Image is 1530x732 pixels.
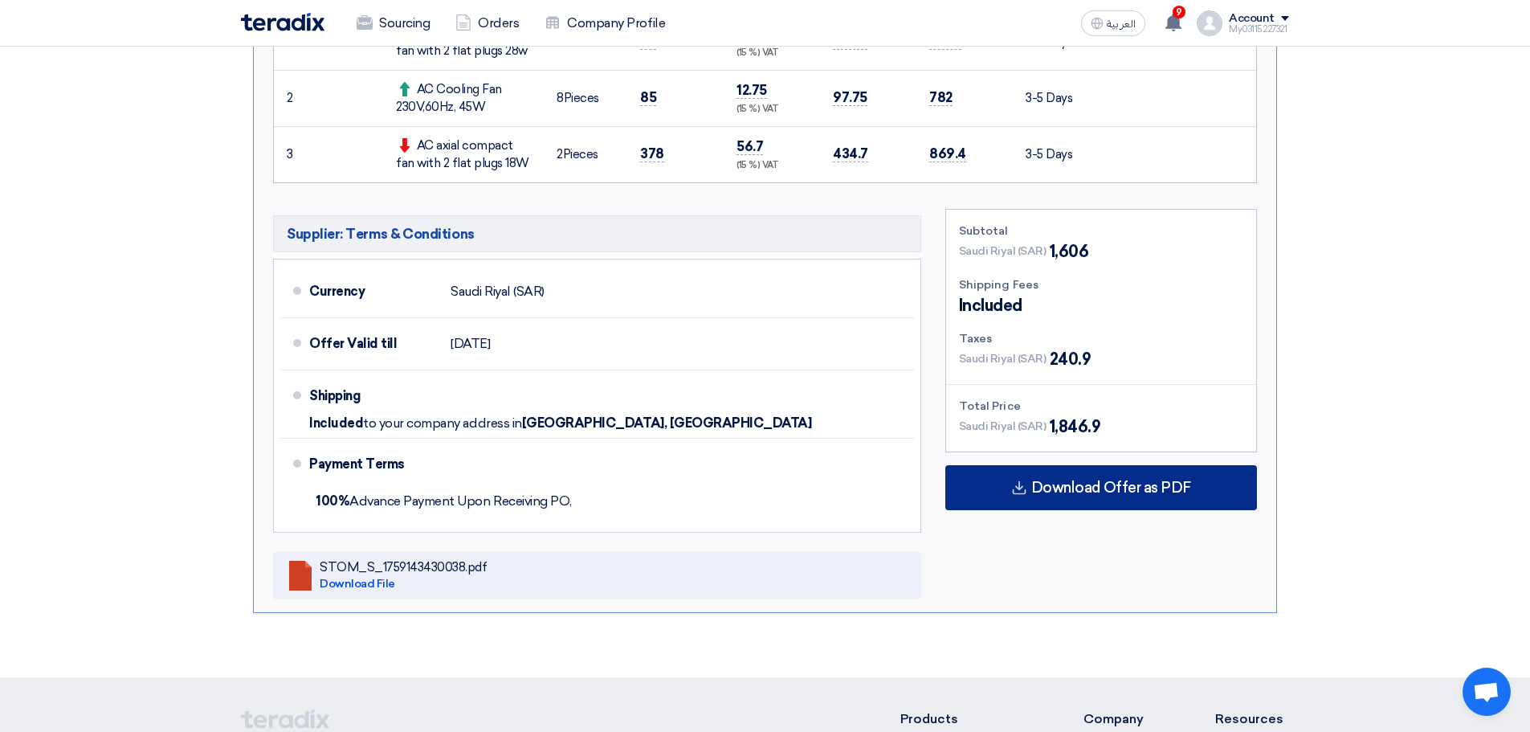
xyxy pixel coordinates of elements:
div: Offer Valid till [309,325,438,363]
div: (15 %) VAT [736,159,807,173]
a: Orders [443,6,532,41]
span: 1,606 [1050,239,1089,264]
div: STOM_S_1759143430038.pdf [320,560,487,575]
td: Pieces [544,126,627,182]
a: Sourcing [344,6,443,41]
div: Taxes [959,330,1243,347]
span: 869.4 [929,145,966,162]
span: 8 [557,91,564,105]
span: 782 [929,89,953,106]
span: العربية [1107,18,1136,30]
span: 2 [557,147,563,162]
a: Company Profile [532,6,678,41]
div: Saudi Riyal (SAR) [451,276,545,307]
img: profile_test.png [1197,10,1222,36]
span: 2 [557,35,563,49]
span: 434.7 [833,145,868,162]
div: Total Price [959,398,1243,415]
div: Currency [309,272,438,311]
span: Saudi Riyal (SAR) [959,418,1047,435]
div: Subtotal [959,223,1243,239]
span: 12.75 [736,82,767,99]
div: AC Cooling Fan 230V,60Hz, 45W [396,80,531,117]
li: Products [900,710,1036,729]
td: Pieces [544,70,627,126]
span: Download Offer as PDF [1031,481,1191,495]
div: Shipping Fees [959,276,1243,293]
div: Payment Terms [309,445,895,484]
li: Company [1083,710,1167,729]
div: (15 %) VAT [736,103,807,117]
img: Teradix logo [241,13,324,31]
div: AC axial compact fan with 2 flat plugs 18W [396,137,531,173]
td: 2 [274,70,300,126]
h5: Supplier: Terms & Conditions [273,215,921,252]
td: 3-5 Days [1013,126,1096,182]
a: STOM_S_1759143430038.pdf Download File [273,552,921,599]
div: Account [1229,12,1275,26]
span: 85 [640,89,656,106]
span: Included [309,415,363,431]
a: Download File [320,577,395,591]
span: 97.75 [833,89,867,106]
button: العربية [1081,10,1145,36]
div: My03115227321 [1229,25,1289,34]
span: 56.7 [736,138,763,155]
span: 1,846.9 [1050,415,1101,439]
span: [GEOGRAPHIC_DATA], [GEOGRAPHIC_DATA] [522,415,812,431]
span: [DATE] [451,336,490,352]
span: Saudi Riyal (SAR) [959,350,1047,367]
span: 9 [1173,6,1185,18]
div: Shipping [309,377,438,415]
span: 378 [640,145,664,162]
span: Saudi Riyal (SAR) [959,243,1047,260]
div: Open chat [1463,668,1511,716]
span: to your company address in [363,415,522,431]
span: Included [959,293,1022,317]
td: 3-5 Days [1013,70,1096,126]
div: (15 %) VAT [736,47,807,60]
span: Advance Payment Upon Receiving PO, [316,493,572,509]
td: 3 [274,126,300,182]
span: 240.9 [1050,347,1091,371]
li: Resources [1215,710,1289,729]
strong: 100% [316,493,349,509]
